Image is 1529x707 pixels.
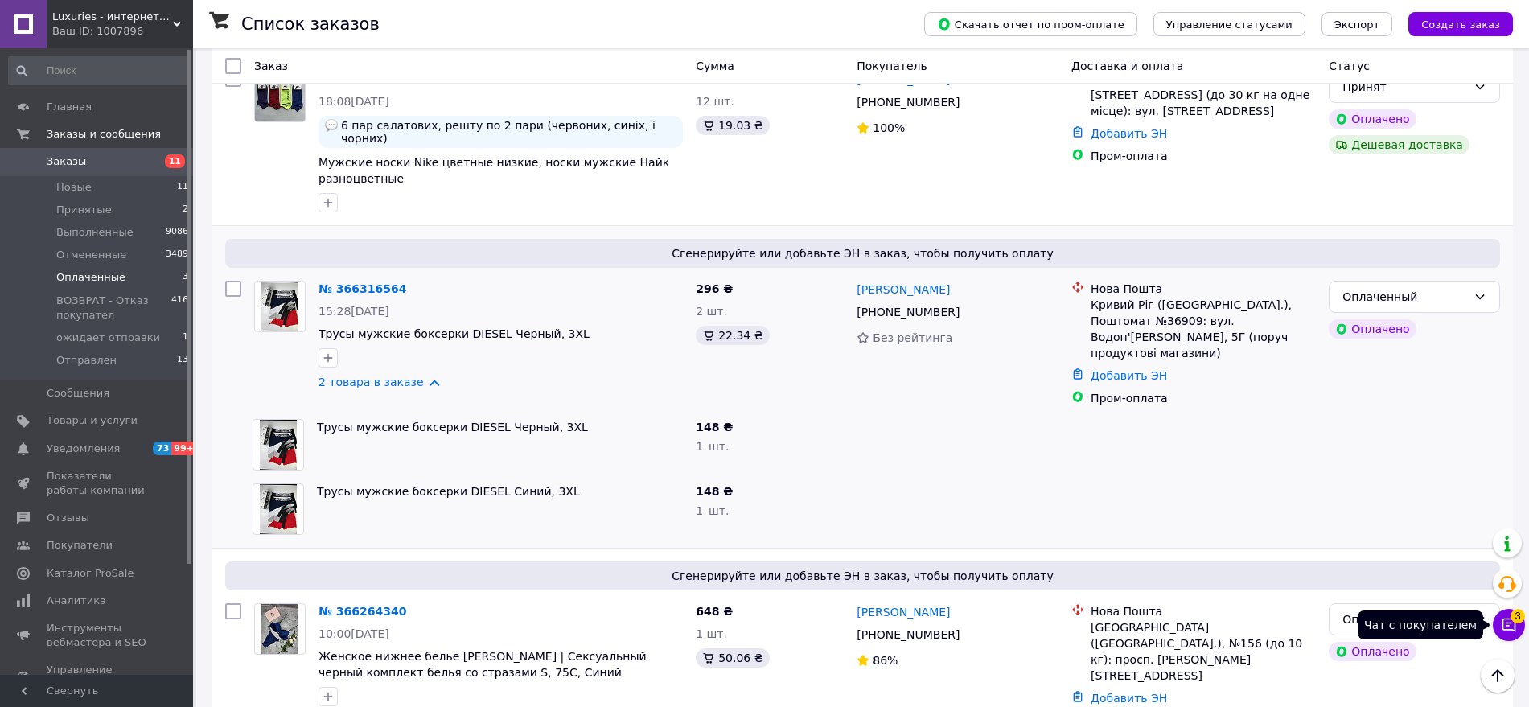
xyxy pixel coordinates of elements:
[1166,18,1293,31] span: Управление статусами
[853,91,963,113] div: [PHONE_NUMBER]
[47,663,149,692] span: Управление сайтом
[47,511,89,525] span: Отзывы
[241,14,380,34] h1: Список заказов
[1511,609,1525,623] span: 3
[260,484,298,534] img: Фото товару
[696,504,729,517] span: 1 шт.
[319,627,389,640] span: 10:00[DATE]
[857,60,927,72] span: Покупатель
[319,327,590,340] a: Трусы мужские боксерки DIESEL Черный, 3XL
[341,119,676,145] span: 6 пар салатових, решту по 2 пари (червоних, синіх, і чорних)
[696,485,733,498] span: 148 ₴
[696,116,769,135] div: 19.03 ₴
[857,604,950,620] a: [PERSON_NAME]
[1091,603,1316,619] div: Нова Пошта
[47,413,138,428] span: Товары и услуги
[319,156,669,185] a: Мужские носки Nike цветные низкие, носки мужские Найк разноцветные
[853,623,963,646] div: [PHONE_NUMBER]
[1329,319,1416,339] div: Оплачено
[1421,18,1500,31] span: Создать заказ
[166,248,188,262] span: 3489
[1091,127,1167,140] a: Добавить ЭН
[1408,12,1513,36] button: Создать заказ
[47,386,109,401] span: Сообщения
[56,294,171,323] span: ВОЗВРАТ - Отказ покупател
[1321,12,1392,36] button: Экспорт
[56,248,126,262] span: Отмененные
[232,568,1494,584] span: Сгенерируйте или добавьте ЭН в заказ, чтобы получить оплату
[183,203,188,217] span: 2
[857,282,950,298] a: [PERSON_NAME]
[696,60,734,72] span: Сумма
[696,440,729,453] span: 1 шт.
[1153,12,1305,36] button: Управление статусами
[183,331,188,345] span: 1
[873,654,898,667] span: 86%
[56,353,117,368] span: Отправлен
[1334,18,1379,31] span: Экспорт
[1392,17,1513,30] a: Создать заказ
[47,469,149,498] span: Показатели работы компании
[1091,148,1316,164] div: Пром-оплата
[261,282,299,331] img: Фото товару
[317,485,580,498] a: Трусы мужские боксерки DIESEL Синий, 3XL
[232,245,1494,261] span: Сгенерируйте или добавьте ЭН в заказ, чтобы получить оплату
[924,12,1137,36] button: Скачать отчет по пром-оплате
[166,225,188,240] span: 9086
[47,621,149,650] span: Инструменты вебмастера и SEO
[171,294,188,323] span: 416
[696,421,733,434] span: 148 ₴
[319,282,406,295] a: № 366316564
[1358,610,1483,639] div: Чат с покупателем
[1091,390,1316,406] div: Пром-оплата
[937,17,1124,31] span: Скачать отчет по пром-оплате
[696,95,734,108] span: 12 шт.
[853,301,963,323] div: [PHONE_NUMBER]
[254,60,288,72] span: Заказ
[696,282,733,295] span: 296 ₴
[165,154,185,168] span: 11
[1481,659,1515,693] button: Наверх
[1342,78,1467,96] div: Принят
[1091,369,1167,382] a: Добавить ЭН
[325,119,338,132] img: :speech_balloon:
[696,305,727,318] span: 2 шт.
[255,72,305,121] img: Фото товару
[52,24,193,39] div: Ваш ID: 1007896
[1091,619,1316,684] div: [GEOGRAPHIC_DATA] ([GEOGRAPHIC_DATA].), №156 (до 10 кг): просп. [PERSON_NAME][STREET_ADDRESS]
[47,538,113,553] span: Покупатели
[696,605,733,618] span: 648 ₴
[1329,642,1416,661] div: Оплачено
[260,420,298,470] img: Фото товару
[254,71,306,122] a: Фото товару
[1091,297,1316,361] div: Кривий Ріг ([GEOGRAPHIC_DATA].), Поштомат №36909: вул. Водоп'[PERSON_NAME], 5Г (поруч продуктові ...
[696,326,769,345] div: 22.34 ₴
[1329,109,1416,129] div: Оплачено
[319,305,389,318] span: 15:28[DATE]
[1493,609,1525,641] button: Чат с покупателем3
[1071,60,1183,72] span: Доставка и оплата
[319,376,424,388] a: 2 товара в заказе
[319,95,389,108] span: 18:08[DATE]
[47,442,120,456] span: Уведомления
[171,442,198,455] span: 99+
[47,154,86,169] span: Заказы
[56,270,125,285] span: Оплаченные
[1091,281,1316,297] div: Нова Пошта
[1091,87,1316,119] div: [STREET_ADDRESS] (до 30 кг на одне місце): вул. [STREET_ADDRESS]
[1329,135,1469,154] div: Дешевая доставка
[696,627,727,640] span: 1 шт.
[8,56,190,85] input: Поиск
[183,270,188,285] span: 3
[319,650,647,679] a: Женское нижнее белье [PERSON_NAME] | Сексуальный черный комплект белья со стразами S, 75C, Синий
[1342,288,1467,306] div: Оплаченный
[873,331,952,344] span: Без рейтинга
[153,442,171,455] span: 73
[1091,692,1167,705] a: Добавить ЭН
[56,203,112,217] span: Принятые
[56,180,92,195] span: Новые
[52,10,173,24] span: Luxuries - интернет-магазин одежды и нижнего белья Luxuries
